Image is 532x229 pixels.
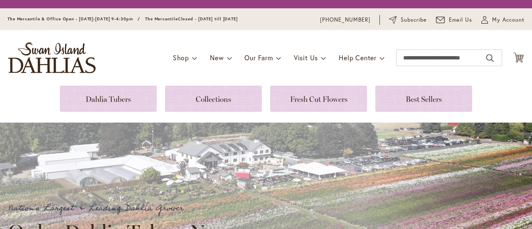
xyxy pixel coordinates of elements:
span: Shop [173,53,189,62]
span: Subscribe [401,16,427,24]
span: Our Farm [244,53,273,62]
span: Closed - [DATE] till [DATE] [178,16,238,22]
span: My Account [492,16,525,24]
a: Email Us [436,16,473,24]
span: The Mercantile & Office Open - [DATE]-[DATE] 9-4:30pm / The Mercantile [7,16,178,22]
button: My Account [481,16,525,24]
a: Subscribe [389,16,427,24]
button: Search [486,52,494,65]
span: Visit Us [294,53,318,62]
a: [PHONE_NUMBER] [320,16,370,24]
span: New [210,53,224,62]
span: Help Center [339,53,377,62]
span: Email Us [449,16,473,24]
a: store logo [8,42,96,73]
p: Nation's Largest & Leading Dahlia Grower [8,202,237,215]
